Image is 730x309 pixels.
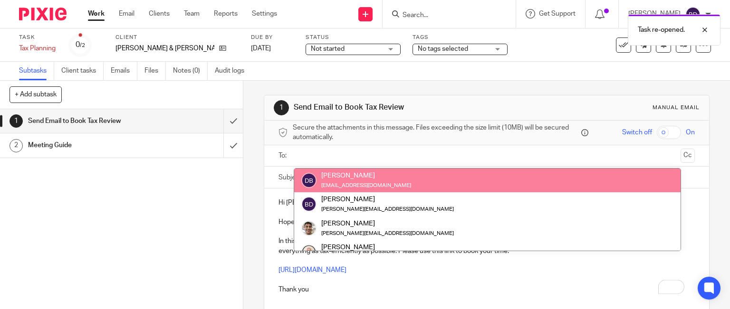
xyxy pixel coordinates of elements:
[61,62,104,80] a: Client tasks
[321,183,411,188] small: [EMAIL_ADDRESS][DOMAIN_NAME]
[19,62,54,80] a: Subtasks
[252,9,277,19] a: Settings
[306,34,401,41] label: Status
[686,128,695,137] span: On
[311,46,345,52] span: Not started
[274,100,289,115] div: 1
[19,44,57,53] div: Tax Planning
[19,8,67,20] img: Pixie
[279,217,695,227] p: Hope you are well. The time has come to book a short (15min) Tax Review.
[279,198,695,207] p: Hi [PERSON_NAME] [PERSON_NAME]
[279,173,303,182] label: Subject:
[10,139,23,152] div: 2
[119,9,134,19] a: Email
[264,188,710,301] div: To enrich screen reader interactions, please activate Accessibility in Grammarly extension settings
[215,62,251,80] a: Audit logs
[653,104,700,112] div: Manual email
[28,114,152,128] h1: Send Email to Book Tax Review
[279,236,695,256] p: In this short meeting we will be getting up to date with any new things you are doing personally ...
[321,171,411,180] div: [PERSON_NAME]
[88,9,105,19] a: Work
[149,9,170,19] a: Clients
[301,173,317,188] img: svg%3E
[638,25,685,35] p: Task re-opened.
[622,128,652,137] span: Switch off
[251,45,271,52] span: [DATE]
[279,275,695,294] p: Thank you
[115,34,239,41] label: Client
[301,197,317,212] img: svg%3E
[28,138,152,152] h1: Meeting Guide
[294,103,507,112] h1: Send Email to Book Tax Review
[111,62,137,80] a: Emails
[279,267,346,273] a: [URL][DOMAIN_NAME]
[184,9,200,19] a: Team
[144,62,166,80] a: Files
[173,62,208,80] a: Notes (0)
[685,7,701,22] img: svg%3E
[19,34,57,41] label: Task
[301,244,317,260] img: Screenshot_20240416_122419_LinkedIn.jpg
[10,86,62,103] button: + Add subtask
[321,206,454,212] small: [PERSON_NAME][EMAIL_ADDRESS][DOMAIN_NAME]
[321,195,454,204] div: [PERSON_NAME]
[76,39,85,50] div: 0
[418,46,468,52] span: No tags selected
[214,9,238,19] a: Reports
[279,151,289,160] label: To:
[321,218,454,228] div: [PERSON_NAME]
[301,221,317,236] img: PXL_20240409_141816916.jpg
[251,34,294,41] label: Due by
[321,243,454,252] div: [PERSON_NAME]
[10,114,23,128] div: 1
[681,149,695,163] button: Cc
[115,44,214,53] p: [PERSON_NAME] & [PERSON_NAME]
[80,43,85,48] small: /2
[293,123,579,142] span: Secure the attachments in this message. Files exceeding the size limit (10MB) will be secured aut...
[321,231,454,236] small: [PERSON_NAME][EMAIL_ADDRESS][DOMAIN_NAME]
